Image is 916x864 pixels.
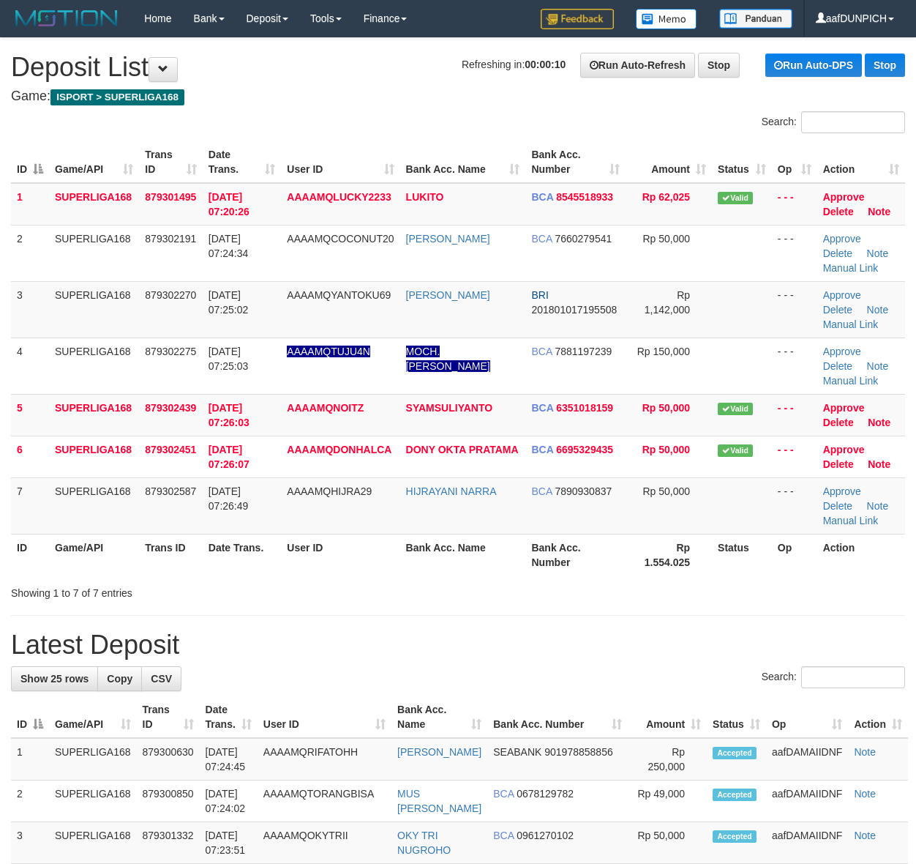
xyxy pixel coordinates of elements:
[712,534,772,576] th: Status
[11,436,49,477] td: 6
[258,696,391,738] th: User ID: activate to sort column ascending
[762,111,905,133] label: Search:
[531,233,552,245] span: BCA
[628,781,707,822] td: Rp 49,000
[145,485,196,497] span: 879302587
[628,738,707,781] td: Rp 250,000
[823,304,852,316] a: Delete
[823,346,861,357] a: Approve
[854,746,876,758] a: Note
[20,673,89,685] span: Show 25 rows
[713,747,757,759] span: Accepted
[531,346,552,357] span: BCA
[525,59,566,70] strong: 00:00:10
[406,289,490,301] a: [PERSON_NAME]
[823,360,852,372] a: Delete
[400,534,526,576] th: Bank Acc. Name
[823,191,865,203] a: Approve
[137,822,200,864] td: 879301332
[556,444,613,455] span: Copy 6695329435 to clipboard
[772,534,817,576] th: Op
[281,141,399,183] th: User ID: activate to sort column ascending
[287,444,391,455] span: AAAAMQDONHALCA
[645,289,690,316] span: Rp 1,142,000
[817,534,905,576] th: Action
[49,738,137,781] td: SUPERLIGA168
[287,485,372,497] span: AAAAMQHIJRA29
[287,346,370,357] span: Nama rekening ada tanda titik/strip, harap diedit
[636,9,697,29] img: Button%20Memo.svg
[11,477,49,534] td: 7
[493,788,514,800] span: BCA
[707,696,766,738] th: Status: activate to sort column ascending
[406,346,490,372] a: MOCH. [PERSON_NAME]
[145,402,196,414] span: 879302439
[823,233,861,245] a: Approve
[11,183,49,226] td: 1
[642,485,690,497] span: Rp 50,000
[823,458,854,470] a: Delete
[49,436,139,477] td: SUPERLIGA168
[137,696,200,738] th: Trans ID: activate to sort column ascending
[772,338,817,394] td: - - -
[49,225,139,281] td: SUPERLIGA168
[11,738,49,781] td: 1
[287,402,364,414] span: AAAAMQNOITZ
[772,225,817,281] td: - - -
[531,304,617,316] span: Copy 201801017195508 to clipboard
[541,9,614,29] img: Feedback.jpg
[823,485,861,497] a: Approve
[137,738,200,781] td: 879300630
[772,477,817,534] td: - - -
[11,89,905,104] h4: Game:
[11,338,49,394] td: 4
[772,183,817,226] td: - - -
[406,191,444,203] a: LUKITO
[713,789,757,801] span: Accepted
[555,485,612,497] span: Copy 7890930837 to clipboard
[137,781,200,822] td: 879300850
[11,666,98,691] a: Show 25 rows
[766,781,848,822] td: aafDAMAIIDNF
[718,444,753,457] span: Valid transaction
[11,225,49,281] td: 2
[580,53,695,78] a: Run Auto-Refresh
[865,53,905,77] a: Stop
[406,233,490,245] a: [PERSON_NAME]
[713,830,757,843] span: Accepted
[49,281,139,338] td: SUPERLIGA168
[867,304,889,316] a: Note
[801,666,905,688] input: Search:
[823,444,865,455] a: Approve
[11,281,49,338] td: 3
[203,534,282,576] th: Date Trans.
[766,822,848,864] td: aafDAMAIIDNF
[11,580,371,600] div: Showing 1 to 7 of 7 entries
[49,534,139,576] th: Game/API
[97,666,142,691] a: Copy
[823,206,854,217] a: Delete
[49,394,139,436] td: SUPERLIGA168
[762,666,905,688] label: Search:
[544,746,612,758] span: Copy 901978858856 to clipboard
[145,191,196,203] span: 879301495
[49,141,139,183] th: Game/API: activate to sort column ascending
[11,141,49,183] th: ID: activate to sort column descending
[391,696,487,738] th: Bank Acc. Name: activate to sort column ascending
[145,346,196,357] span: 879302275
[151,673,172,685] span: CSV
[766,696,848,738] th: Op: activate to sort column ascending
[258,781,391,822] td: AAAAMQTORANGBISA
[525,534,626,576] th: Bank Acc. Number
[397,830,451,856] a: OKY TRI NUGROHO
[772,436,817,477] td: - - -
[867,500,889,512] a: Note
[628,696,707,738] th: Amount: activate to sort column ascending
[49,183,139,226] td: SUPERLIGA168
[145,289,196,301] span: 879302270
[556,191,613,203] span: Copy 8545518933 to clipboard
[712,141,772,183] th: Status: activate to sort column ascending
[868,417,890,428] a: Note
[397,788,481,814] a: MUS [PERSON_NAME]
[50,89,184,105] span: ISPORT > SUPERLIGA168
